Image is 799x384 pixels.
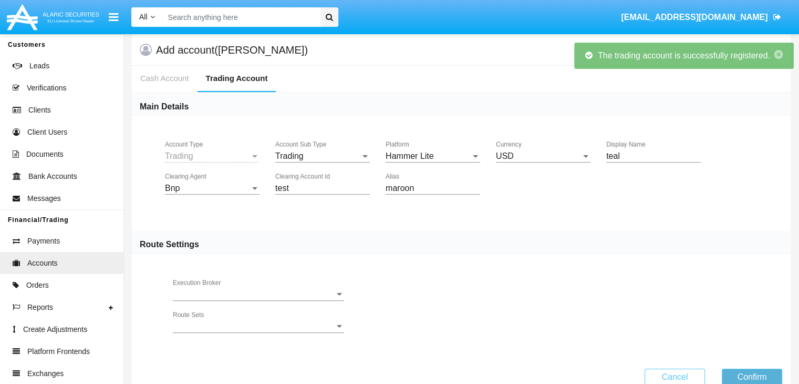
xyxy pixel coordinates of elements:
span: USD [496,151,514,160]
h5: Add account ([PERSON_NAME]) [156,46,308,54]
span: Verifications [27,83,66,94]
span: Messages [27,193,61,204]
span: Bnp [165,184,180,193]
h6: Route Settings [140,239,199,250]
span: Accounts [27,258,58,269]
span: Reports [27,302,53,313]
span: Trading [275,151,304,160]
a: All [131,12,163,23]
span: Leads [29,60,49,72]
input: Search [163,7,317,27]
h6: Main Details [140,101,189,113]
img: Logo image [5,2,101,33]
span: The trading account is successfully registered. [598,51,770,60]
span: Exchanges [27,368,64,379]
span: Hammer Lite [386,151,434,160]
span: Documents [26,149,64,160]
a: [EMAIL_ADDRESS][DOMAIN_NAME] [616,3,786,32]
span: Client Users [27,127,67,138]
span: Execution Broker [173,290,335,299]
span: Orders [26,280,49,291]
span: Trading [165,151,193,160]
span: Clients [28,105,51,116]
span: All [139,13,148,21]
span: [EMAIL_ADDRESS][DOMAIN_NAME] [621,13,767,22]
span: Platform Frontends [27,346,90,357]
span: Create Adjustments [23,324,87,335]
span: Route Sets [173,322,335,331]
span: Bank Accounts [28,171,77,182]
span: Payments [27,236,60,247]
